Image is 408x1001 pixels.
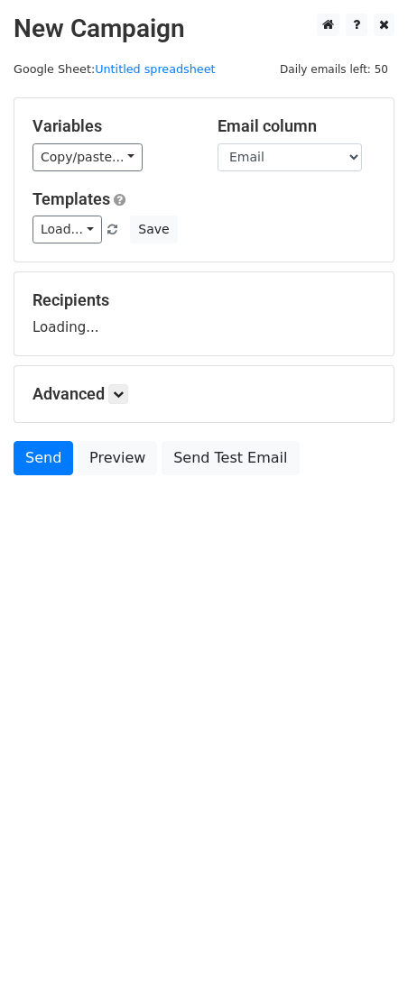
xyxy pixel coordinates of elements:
h5: Variables [32,116,190,136]
h5: Advanced [32,384,376,404]
small: Google Sheet: [14,62,216,76]
a: Copy/paste... [32,143,143,171]
h2: New Campaign [14,14,394,44]
a: Untitled spreadsheet [95,62,215,76]
a: Templates [32,189,110,208]
div: Loading... [32,290,376,337]
span: Daily emails left: 50 [274,60,394,79]
a: Daily emails left: 50 [274,62,394,76]
h5: Recipients [32,290,376,310]
a: Load... [32,216,102,243]
h5: Email column [218,116,376,136]
a: Send Test Email [162,441,299,475]
button: Save [130,216,177,243]
a: Send [14,441,73,475]
a: Preview [78,441,157,475]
